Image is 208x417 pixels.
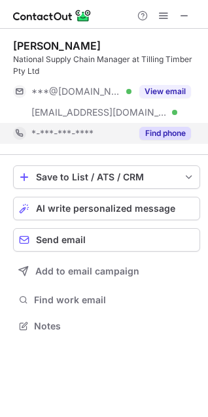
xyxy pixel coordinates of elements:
[13,317,200,335] button: Notes
[34,320,195,332] span: Notes
[34,294,195,306] span: Find work email
[36,235,86,245] span: Send email
[13,39,101,52] div: [PERSON_NAME]
[13,291,200,309] button: Find work email
[35,266,139,276] span: Add to email campaign
[13,54,200,77] div: National Supply Chain Manager at Tilling Timber Pty Ltd
[31,86,122,97] span: ***@[DOMAIN_NAME]
[31,107,167,118] span: [EMAIL_ADDRESS][DOMAIN_NAME]
[36,203,175,214] span: AI write personalized message
[139,127,191,140] button: Reveal Button
[13,197,200,220] button: AI write personalized message
[139,85,191,98] button: Reveal Button
[13,228,200,252] button: Send email
[36,172,177,182] div: Save to List / ATS / CRM
[13,259,200,283] button: Add to email campaign
[13,8,92,24] img: ContactOut v5.3.10
[13,165,200,189] button: save-profile-one-click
